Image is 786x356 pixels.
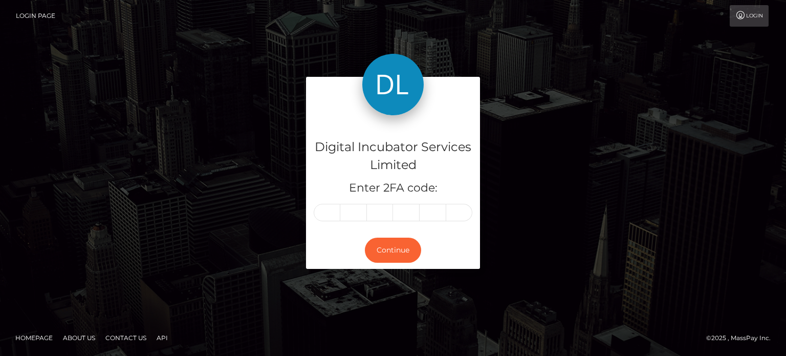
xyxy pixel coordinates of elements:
h5: Enter 2FA code: [314,180,472,196]
div: © 2025 , MassPay Inc. [706,332,778,344]
a: Homepage [11,330,57,346]
h4: Digital Incubator Services Limited [314,138,472,174]
a: About Us [59,330,99,346]
img: Digital Incubator Services Limited [362,54,424,115]
a: API [152,330,172,346]
a: Contact Us [101,330,150,346]
a: Login [730,5,769,27]
button: Continue [365,238,421,263]
a: Login Page [16,5,55,27]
